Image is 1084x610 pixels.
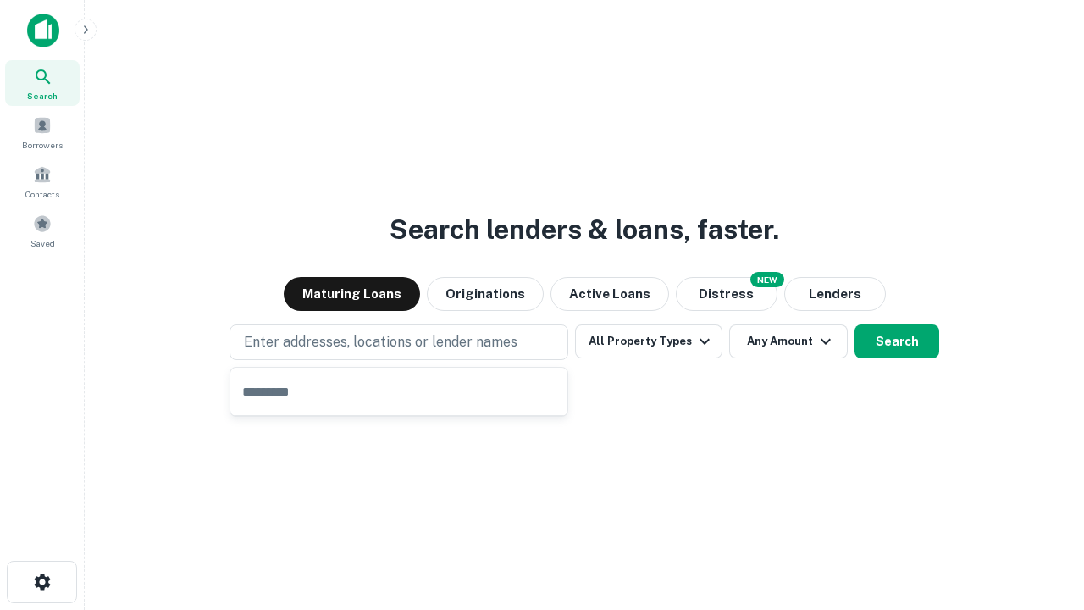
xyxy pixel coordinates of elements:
p: Enter addresses, locations or lender names [244,332,517,352]
a: Saved [5,208,80,253]
button: Lenders [784,277,886,311]
button: Enter addresses, locations or lender names [230,324,568,360]
span: Borrowers [22,138,63,152]
div: NEW [750,272,784,287]
h3: Search lenders & loans, faster. [390,209,779,250]
button: Any Amount [729,324,848,358]
img: capitalize-icon.png [27,14,59,47]
span: Saved [30,236,55,250]
iframe: Chat Widget [999,474,1084,556]
span: Search [27,89,58,103]
button: All Property Types [575,324,722,358]
a: Borrowers [5,109,80,155]
button: Active Loans [550,277,669,311]
button: Search [854,324,939,358]
button: Originations [427,277,544,311]
span: Contacts [25,187,59,201]
a: Contacts [5,158,80,204]
a: Search [5,60,80,106]
button: Search distressed loans with lien and other non-mortgage details. [676,277,777,311]
button: Maturing Loans [284,277,420,311]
